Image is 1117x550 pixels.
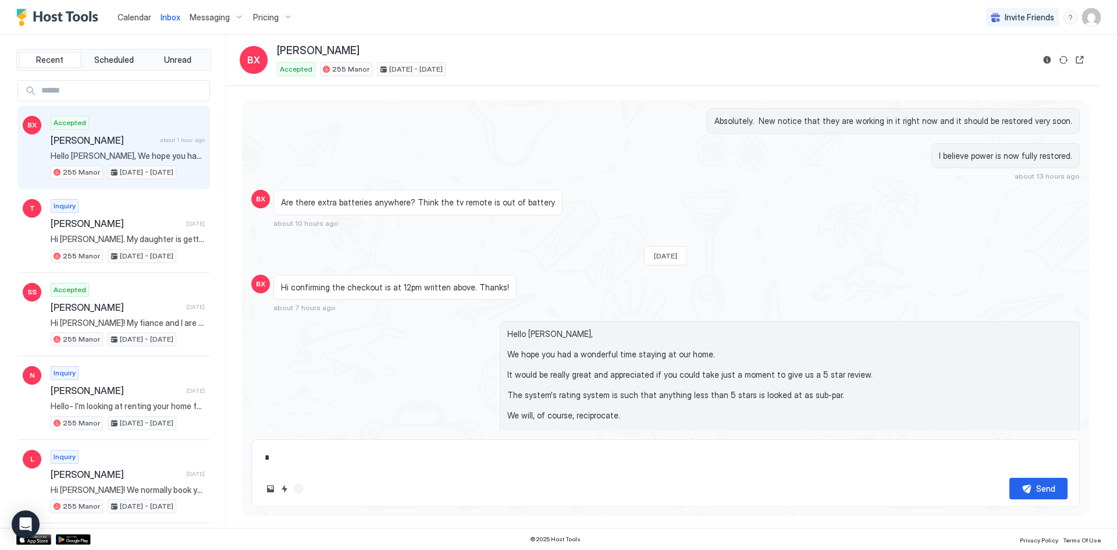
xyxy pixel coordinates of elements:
[1056,53,1070,67] button: Sync reservation
[63,334,100,345] span: 255 Manor
[1015,172,1080,180] span: about 13 hours ago
[16,9,104,26] a: Host Tools Logo
[1020,533,1058,545] a: Privacy Policy
[654,251,677,260] span: [DATE]
[161,11,180,23] a: Inbox
[63,418,100,428] span: 255 Manor
[186,303,205,311] span: [DATE]
[1036,482,1055,495] div: Send
[273,219,339,228] span: about 10 hours ago
[63,167,100,178] span: 255 Manor
[161,12,180,22] span: Inbox
[36,55,63,65] span: Recent
[1073,53,1087,67] button: Open reservation
[389,64,443,74] span: [DATE] - [DATE]
[281,197,555,208] span: Are there extra batteries anywhere? Think the tv remote is out of battery
[714,116,1072,126] span: Absolutely. New notice that they are working in it right now and it should be restored very soon.
[16,534,51,545] a: App Store
[1082,8,1101,27] div: User profile
[147,52,208,68] button: Unread
[120,418,173,428] span: [DATE] - [DATE]
[160,136,205,144] span: about 1 hour ago
[27,120,37,130] span: BX
[54,368,76,378] span: Inquiry
[186,220,205,228] span: [DATE]
[19,52,81,68] button: Recent
[12,510,40,538] div: Open Intercom Messenger
[120,167,173,178] span: [DATE] - [DATE]
[37,81,209,101] input: Input Field
[54,201,76,211] span: Inquiry
[281,282,509,293] span: Hi confirming the checkout is at 12pm written above. Thanks!
[190,12,230,23] span: Messaging
[63,501,100,512] span: 255 Manor
[30,203,35,214] span: T
[54,118,86,128] span: Accepted
[51,151,205,161] span: Hello [PERSON_NAME], We hope you had a wonderful time staying at our home. It would be really gre...
[51,318,205,328] span: Hi [PERSON_NAME]! My fiance and I are getting married in September and were hoping to book this b...
[51,134,155,146] span: [PERSON_NAME]
[256,194,265,204] span: BX
[51,218,182,229] span: [PERSON_NAME]
[51,401,205,411] span: Hello- I’m looking at renting your home for a family [DATE]. The guests include my elderly parent...
[186,387,205,395] span: [DATE]
[939,151,1072,161] span: I believe power is now fully restored.
[83,52,145,68] button: Scheduled
[1063,537,1101,544] span: Terms Of Use
[94,55,134,65] span: Scheduled
[280,64,312,74] span: Accepted
[164,55,191,65] span: Unread
[51,385,182,396] span: [PERSON_NAME]
[54,285,86,295] span: Accepted
[27,287,37,297] span: SS
[1005,12,1054,23] span: Invite Friends
[118,11,151,23] a: Calendar
[16,49,211,71] div: tab-group
[1009,478,1068,499] button: Send
[273,303,336,312] span: about 7 hours ago
[1040,53,1054,67] button: Reservation information
[1020,537,1058,544] span: Privacy Policy
[120,501,173,512] span: [DATE] - [DATE]
[54,452,76,462] span: Inquiry
[247,53,260,67] span: BX
[1063,533,1101,545] a: Terms Of Use
[256,279,265,289] span: BX
[1063,10,1077,24] div: menu
[507,329,1072,512] span: Hello [PERSON_NAME], We hope you had a wonderful time staying at our home. It would be really gre...
[332,64,369,74] span: 255 Manor
[30,454,34,464] span: L
[278,482,291,496] button: Quick reply
[51,301,182,313] span: [PERSON_NAME]
[530,535,581,543] span: © 2025 Host Tools
[120,334,173,345] span: [DATE] - [DATE]
[118,12,151,22] span: Calendar
[63,251,100,261] span: 255 Manor
[51,234,205,244] span: Hi [PERSON_NAME]. My daughter is getting married at the [GEOGRAPHIC_DATA] in [GEOGRAPHIC_DATA]. H...
[264,482,278,496] button: Upload image
[51,469,182,480] span: [PERSON_NAME]
[56,534,91,545] a: Google Play Store
[30,370,35,381] span: N
[277,44,360,58] span: [PERSON_NAME]
[253,12,279,23] span: Pricing
[186,470,205,478] span: [DATE]
[51,485,205,495] span: Hi [PERSON_NAME]! We normally book your other mountaindale home but just saw that this one could ...
[120,251,173,261] span: [DATE] - [DATE]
